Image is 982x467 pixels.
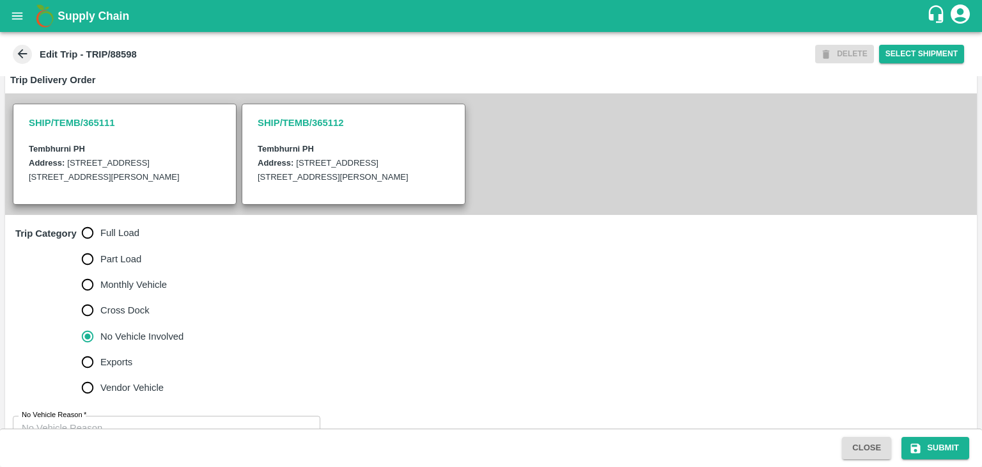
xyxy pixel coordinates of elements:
div: account of current user [949,3,972,29]
span: Monthly Vehicle [100,278,167,292]
b: Edit Trip - TRIP/88598 [40,49,137,59]
label: No Vehicle Reason [22,410,86,420]
button: open drawer [3,1,32,31]
button: Close [842,437,891,459]
img: logo [32,3,58,29]
a: Supply Chain [58,7,926,25]
span: Part Load [100,252,141,266]
span: Vendor Vehicle [100,381,164,395]
strong: Trip Delivery Order [10,75,96,85]
label: [STREET_ADDRESS] [STREET_ADDRESS][PERSON_NAME] [29,158,180,182]
h6: Trip Category [10,220,82,400]
button: Submit [901,437,969,459]
h3: SHIP/TEMB/365111 [29,115,221,131]
h3: SHIP/TEMB/365112 [258,115,449,131]
div: trip_category [82,220,194,400]
div: customer-support [926,4,949,28]
b: Supply Chain [58,10,129,22]
b: Tembhurni PH [29,144,85,154]
span: Exports [100,355,132,369]
span: Full Load [100,226,139,240]
span: Cross Dock [100,303,150,317]
button: Select Shipment [879,45,964,63]
label: [STREET_ADDRESS] [STREET_ADDRESS][PERSON_NAME] [258,158,409,182]
b: Tembhurni PH [258,144,314,154]
label: Address: [29,158,65,168]
span: No Vehicle Involved [100,329,183,344]
label: Address: [258,158,293,168]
